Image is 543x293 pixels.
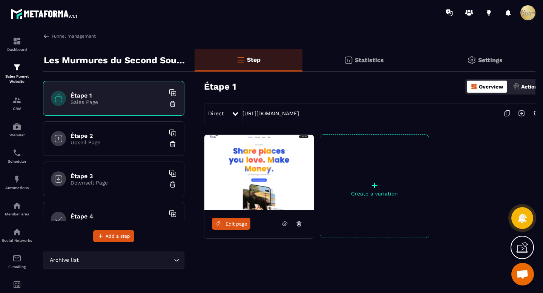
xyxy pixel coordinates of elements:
p: Create a variation [320,191,429,197]
p: Statistics [355,56,384,64]
p: Upsell Page [71,139,165,145]
p: Sales Page [71,99,165,105]
a: formationformationCRM [2,90,32,116]
p: + [320,180,429,191]
img: logo [11,7,78,20]
p: CRM [2,107,32,111]
img: trash [169,140,176,148]
h6: Étape 4 [71,213,165,220]
h6: Étape 2 [71,132,165,139]
a: social-networksocial-networkSocial Networks [2,222,32,248]
div: Ouvrir le chat [511,263,534,285]
h6: Étape 1 [71,92,165,99]
img: arrow [43,33,50,40]
p: Downsell Page [71,180,165,186]
span: Edit page [225,221,247,227]
p: Webinar [2,133,32,137]
img: email [12,254,21,263]
p: Actions [521,84,540,90]
img: automations [12,175,21,184]
img: formation [12,96,21,105]
a: automationsautomationsMember area [2,195,32,222]
p: Overview [479,84,503,90]
img: formation [12,63,21,72]
a: [URL][DOMAIN_NAME] [242,110,299,116]
p: Sales Funnel Website [2,74,32,84]
p: Step [247,56,261,63]
img: trash [169,181,176,188]
a: formationformationSales Funnel Website [2,57,32,90]
a: emailemailE-mailing [2,248,32,275]
img: trash [169,100,176,108]
p: Dashboard [2,47,32,52]
p: Les Murmures du Second Souffle [44,53,189,68]
a: formationformationDashboard [2,31,32,57]
img: stats.20deebd0.svg [344,56,353,65]
p: Purchase Thank You [71,220,165,226]
img: dashboard-orange.40269519.svg [471,83,477,90]
p: Automations [2,186,32,190]
button: Add a step [93,230,134,242]
span: Direct [208,110,224,116]
a: automationsautomationsAutomations [2,169,32,195]
img: setting-gr.5f69749f.svg [467,56,476,65]
img: bars-o.4a397970.svg [236,55,245,64]
h3: Étape 1 [204,81,236,92]
a: Edit page [212,218,250,230]
img: accountant [12,280,21,289]
h6: Étape 3 [71,172,165,180]
a: schedulerschedulerScheduler [2,143,32,169]
p: Settings [478,56,503,64]
span: Add a step [106,232,130,240]
img: formation [12,37,21,46]
img: social-network [12,227,21,237]
p: Scheduler [2,159,32,163]
img: image [204,135,314,210]
img: automations [12,201,21,210]
p: Social Networks [2,238,32,243]
a: Funnel management [43,33,96,40]
img: actions.d6e523a2.png [513,83,520,90]
img: arrow-next.bcc2205e.svg [514,106,529,121]
p: Member area [2,212,32,216]
img: automations [12,122,21,131]
span: Archive list [48,256,80,264]
p: E-mailing [2,265,32,269]
input: Search for option [80,256,172,264]
a: automationsautomationsWebinar [2,116,32,143]
img: scheduler [12,148,21,157]
div: Search for option [43,252,184,269]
